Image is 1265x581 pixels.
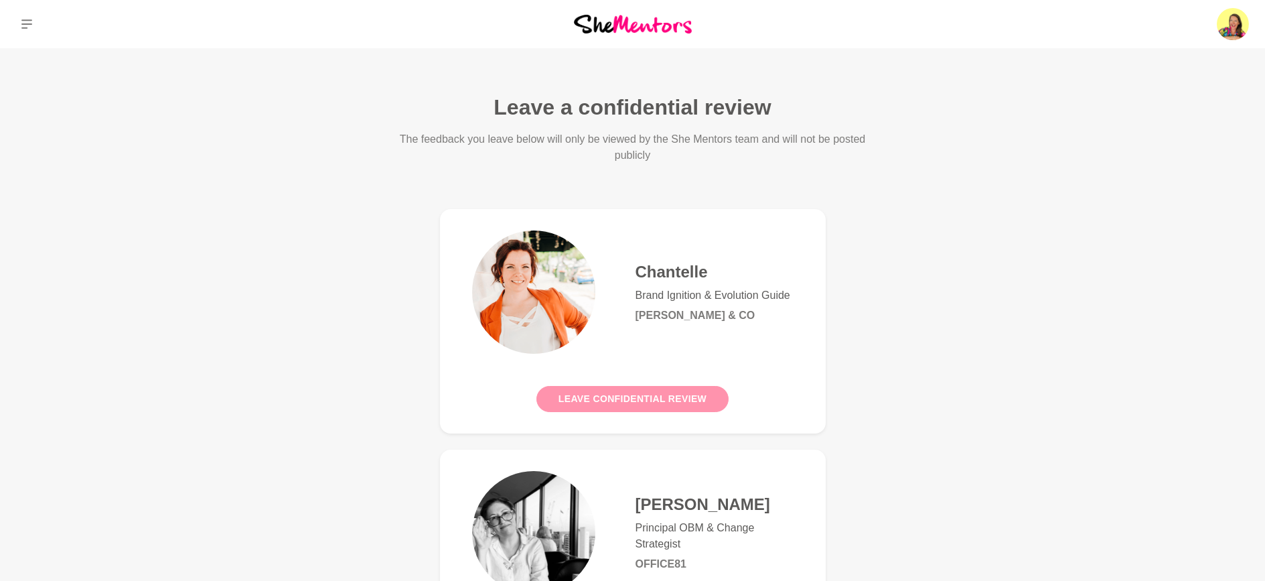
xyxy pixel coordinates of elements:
p: Principal OBM & Change Strategist [636,520,794,552]
h6: [PERSON_NAME] & Co [636,309,794,322]
h6: Office81 [636,558,794,571]
p: Brand Ignition & Evolution Guide [636,287,794,304]
img: She Mentors Logo [574,15,692,33]
h4: Chantelle [636,262,794,282]
button: Leave confidential review [536,386,729,412]
a: ChantelleBrand Ignition & Evolution Guide[PERSON_NAME] & CoLeave confidential review [440,209,826,434]
h1: Leave a confidential review [494,94,771,121]
p: The feedback you leave below will only be viewed by the She Mentors team and will not be posted p... [397,131,869,164]
h4: [PERSON_NAME] [636,495,794,515]
img: Roslyn Thompson [1217,8,1249,40]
